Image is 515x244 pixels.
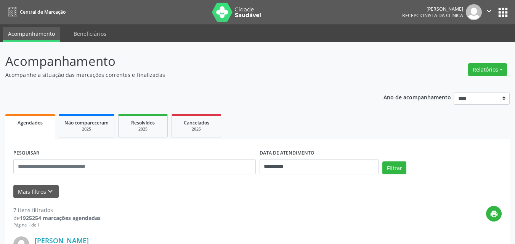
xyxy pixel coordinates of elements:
span: Agendados [18,120,43,126]
a: Beneficiários [68,27,112,40]
button: print [486,206,502,222]
i:  [485,7,493,15]
a: Acompanhamento [3,27,60,42]
span: Não compareceram [64,120,109,126]
label: PESQUISAR [13,147,39,159]
i: print [490,210,498,218]
div: 7 itens filtrados [13,206,101,214]
span: Resolvidos [131,120,155,126]
span: Cancelados [184,120,209,126]
a: Central de Marcação [5,6,66,18]
div: 2025 [124,126,162,132]
div: 2025 [177,126,215,132]
button:  [482,4,496,20]
button: apps [496,6,510,19]
strong: 1925254 marcações agendadas [20,214,101,222]
div: de [13,214,101,222]
img: img [466,4,482,20]
p: Acompanhe a situação das marcações correntes e finalizadas [5,71,358,79]
div: Página 1 de 1 [13,222,101,228]
p: Acompanhamento [5,52,358,71]
span: Recepcionista da clínica [402,12,463,19]
div: [PERSON_NAME] [402,6,463,12]
span: Central de Marcação [20,9,66,15]
label: DATA DE ATENDIMENTO [260,147,314,159]
button: Filtrar [382,161,406,174]
i: keyboard_arrow_down [46,187,55,196]
div: 2025 [64,126,109,132]
button: Relatórios [468,63,507,76]
p: Ano de acompanhamento [383,92,451,102]
button: Mais filtroskeyboard_arrow_down [13,185,59,198]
